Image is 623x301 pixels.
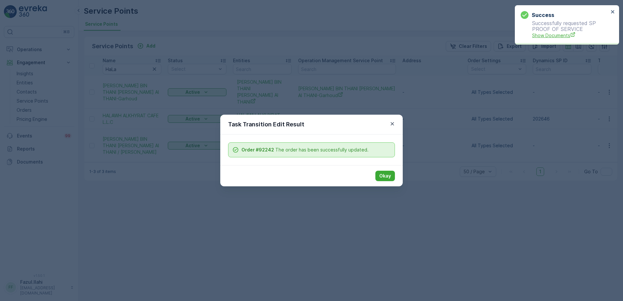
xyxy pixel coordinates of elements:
[375,171,395,181] button: Okay
[521,20,609,39] p: Successfully requested SP PROOF OF SERVICE
[379,173,391,179] p: Okay
[532,11,554,19] h3: Success
[611,9,615,15] button: close
[228,120,304,129] p: Task Transition Edit Result
[241,147,369,153] span: The order has been successfully updated.
[241,147,274,152] b: Order #92242
[532,32,609,39] a: Show Documents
